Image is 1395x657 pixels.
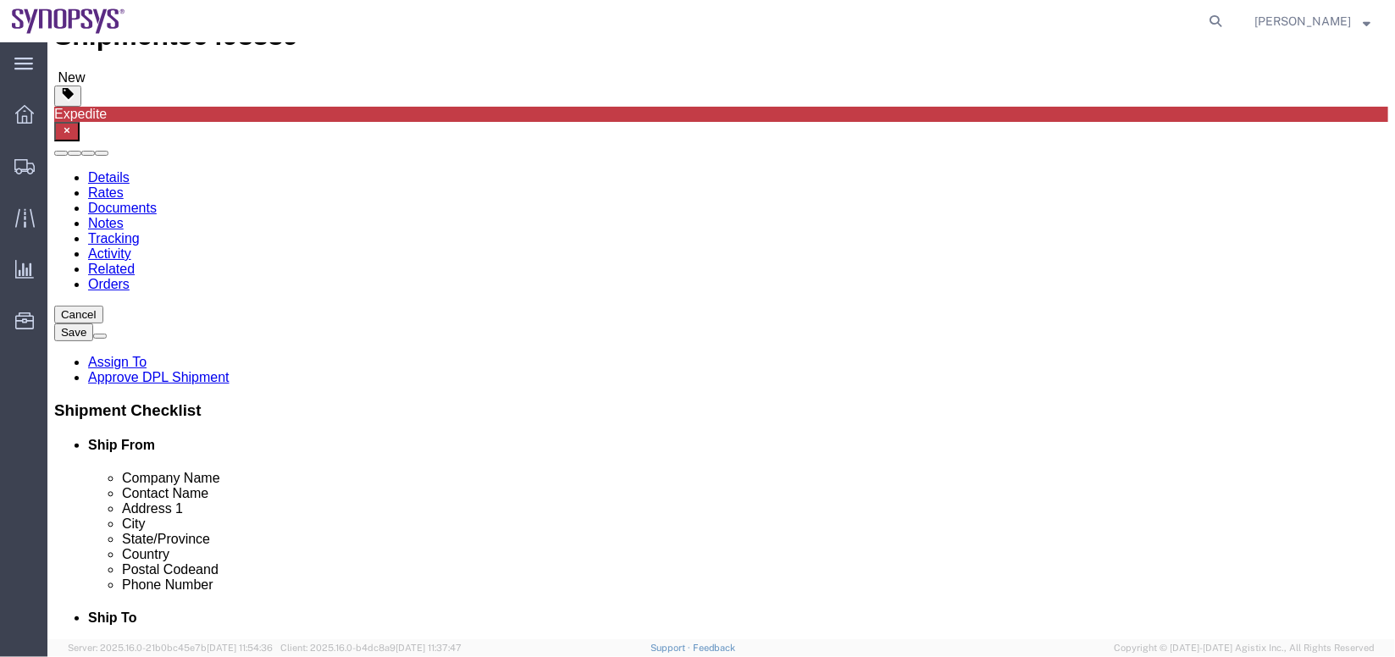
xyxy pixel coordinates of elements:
[693,643,736,653] a: Feedback
[1254,12,1351,30] span: Caleb Jackson
[396,643,462,653] span: [DATE] 11:37:47
[68,643,273,653] span: Server: 2025.16.0-21b0bc45e7b
[47,42,1395,639] iframe: FS Legacy Container
[650,643,693,653] a: Support
[12,8,125,34] img: logo
[1114,641,1375,655] span: Copyright © [DATE]-[DATE] Agistix Inc., All Rights Reserved
[280,643,462,653] span: Client: 2025.16.0-b4dc8a9
[1254,11,1371,31] button: [PERSON_NAME]
[207,643,273,653] span: [DATE] 11:54:36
